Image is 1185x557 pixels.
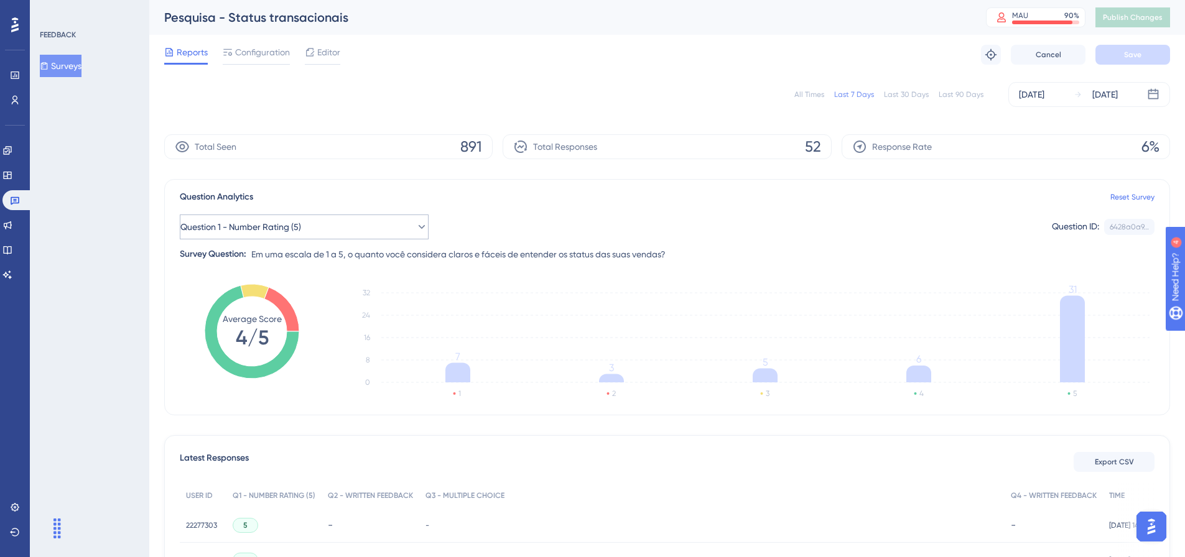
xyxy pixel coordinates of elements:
[1133,508,1170,545] iframe: UserGuiding AI Assistant Launcher
[1052,219,1099,235] div: Question ID:
[223,314,282,324] tspan: Average Score
[612,389,616,398] text: 2
[425,490,504,500] span: Q3 - MULTIPLE CHOICE
[180,247,246,262] div: Survey Question:
[872,139,932,154] span: Response Rate
[1109,490,1125,500] span: TIME
[1012,11,1028,21] div: MAU
[164,9,955,26] div: Pesquisa - Status transacionais
[1124,50,1141,60] span: Save
[1011,45,1085,65] button: Cancel
[1019,87,1044,102] div: [DATE]
[328,490,413,500] span: Q2 - WRITTEN FEEDBACK
[1073,389,1077,398] text: 5
[1092,87,1118,102] div: [DATE]
[180,219,301,234] span: Question 1 - Number Rating (5)
[884,90,929,99] div: Last 30 Days
[328,519,413,531] div: -
[1095,45,1170,65] button: Save
[1110,192,1155,202] a: Reset Survey
[919,389,924,398] text: 4
[180,451,249,473] span: Latest Responses
[186,520,217,530] span: 22277303
[364,333,370,342] tspan: 16
[1074,452,1155,472] button: Export CSV
[794,90,824,99] div: All Times
[86,6,90,16] div: 4
[362,311,370,320] tspan: 24
[609,362,614,374] tspan: 3
[834,90,874,99] div: Last 7 Days
[1036,50,1061,60] span: Cancel
[458,389,461,398] text: 1
[425,520,429,530] span: -
[180,214,429,239] button: Question 1 - Number Rating (5)
[365,378,370,387] tspan: 0
[460,137,482,157] span: 891
[195,139,236,154] span: Total Seen
[1011,490,1097,500] span: Q4 - WRITTEN FEEDBACK
[177,45,208,60] span: Reports
[233,490,315,500] span: Q1 - NUMBER RATING (5)
[186,490,213,500] span: USER ID
[805,137,821,157] span: 52
[1103,12,1163,22] span: Publish Changes
[235,45,290,60] span: Configuration
[1095,7,1170,27] button: Publish Changes
[317,45,340,60] span: Editor
[1110,222,1149,232] div: 6428a0a9...
[766,389,769,398] text: 3
[251,247,666,262] span: Em uma escala de 1 a 5, o quanto você considera claros e fáceis de entender os status das suas ve...
[939,90,983,99] div: Last 90 Days
[29,3,78,18] span: Need Help?
[40,30,76,40] div: FEEDBACK
[1141,137,1159,157] span: 6%
[1069,283,1077,295] tspan: 31
[1095,457,1134,467] span: Export CSV
[236,326,269,349] tspan: 4/5
[1109,520,1149,530] span: [DATE] 14:25
[533,139,597,154] span: Total Responses
[1064,11,1079,21] div: 90 %
[40,55,81,77] button: Surveys
[763,356,768,368] tspan: 5
[366,356,370,364] tspan: 8
[243,520,248,530] span: 5
[455,351,460,362] tspan: 7
[916,353,921,365] tspan: 6
[1011,519,1097,531] div: -
[180,190,253,205] span: Question Analytics
[363,288,370,297] tspan: 32
[47,510,67,547] div: Arrastar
